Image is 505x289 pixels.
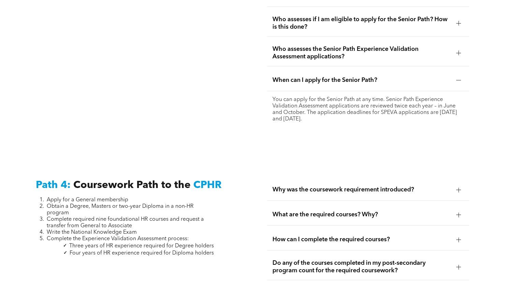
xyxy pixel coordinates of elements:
[272,76,451,84] span: When can I apply for the Senior Path?
[47,197,128,203] span: Apply for a General membership
[272,211,451,218] span: What are the required courses? Why?
[47,217,204,229] span: Complete required nine foundational HR courses and request a transfer from General to Associate
[272,186,451,193] span: Why was the coursework requirement introduced?
[47,230,137,235] span: Write the National Knowledge Exam
[70,250,214,256] span: Four years of HR experience required for Diploma holders
[47,236,189,242] span: Complete the Experience Validation Assessment process:
[272,97,464,122] p: You can apply for the Senior Path at any time. Senior Path Experience Validation Assessment appli...
[69,243,214,249] span: Three years of HR experience required for Degree holders
[272,45,451,60] span: Who assesses the Senior Path Experience Validation Assessment applications?
[47,204,194,216] span: Obtain a Degree, Masters or two-year Diploma in a non-HR program
[193,180,222,190] span: CPHR
[272,259,451,274] span: Do any of the courses completed in my post-secondary program count for the required coursework?
[272,236,451,243] span: How can I complete the required courses?
[272,16,451,31] span: Who assesses if I am eligible to apply for the Senior Path? How is this done?
[36,180,71,190] span: Path 4:
[73,180,191,190] span: Coursework Path to the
